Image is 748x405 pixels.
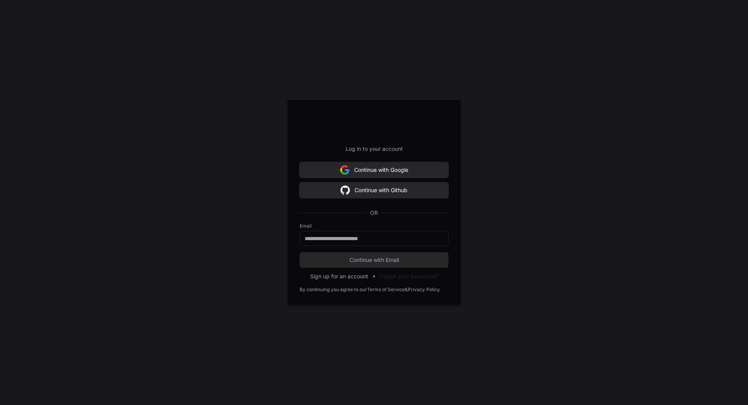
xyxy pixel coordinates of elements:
[380,272,438,280] button: Forgot your password?
[340,182,350,198] img: Sign in with google
[408,287,441,293] a: Privacy Policy.
[340,162,349,178] img: Sign in with google
[300,162,448,178] button: Continue with Google
[310,272,368,280] button: Sign up for an account
[300,256,448,264] span: Continue with Email
[367,287,405,293] a: Terms of Service
[300,223,448,229] label: Email
[405,287,408,293] div: &
[300,252,448,268] button: Continue with Email
[367,209,381,217] span: OR
[300,182,448,198] button: Continue with Github
[300,145,448,153] p: Log in to your account
[300,287,367,293] div: By continuing you agree to our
